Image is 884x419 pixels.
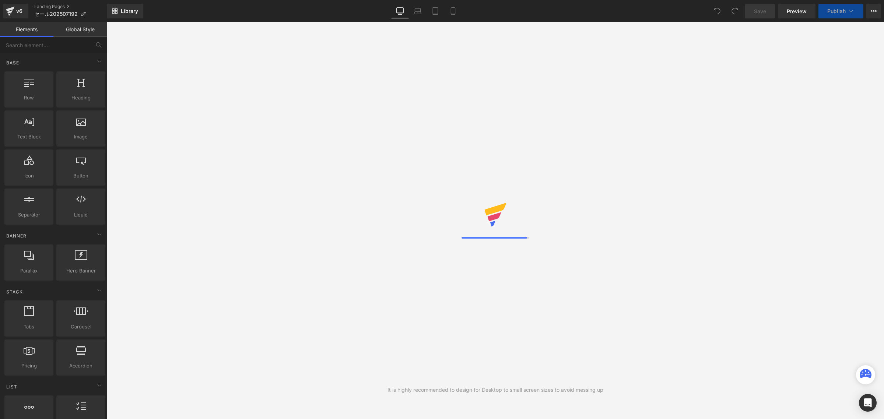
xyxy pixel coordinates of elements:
[59,323,103,331] span: Carousel
[6,232,27,239] span: Banner
[121,8,138,14] span: Library
[818,4,863,18] button: Publish
[754,7,766,15] span: Save
[387,386,603,394] div: It is highly recommended to design for Desktop to small screen sizes to avoid messing up
[866,4,881,18] button: More
[59,267,103,275] span: Hero Banner
[6,59,20,66] span: Base
[59,211,103,219] span: Liquid
[34,4,107,10] a: Landing Pages
[34,11,78,17] span: セール202507192
[6,288,24,295] span: Stack
[778,4,815,18] a: Preview
[59,94,103,102] span: Heading
[7,362,51,370] span: Pricing
[7,94,51,102] span: Row
[7,211,51,219] span: Separator
[859,394,877,412] div: Open Intercom Messenger
[391,4,409,18] a: Desktop
[727,4,742,18] button: Redo
[787,7,807,15] span: Preview
[710,4,725,18] button: Undo
[409,4,427,18] a: Laptop
[59,172,103,180] span: Button
[7,323,51,331] span: Tabs
[107,4,143,18] a: New Library
[827,8,846,14] span: Publish
[15,6,24,16] div: v6
[444,4,462,18] a: Mobile
[7,267,51,275] span: Parallax
[7,172,51,180] span: Icon
[53,22,107,37] a: Global Style
[3,4,28,18] a: v6
[427,4,444,18] a: Tablet
[6,383,18,390] span: List
[7,133,51,141] span: Text Block
[59,133,103,141] span: Image
[59,362,103,370] span: Accordion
